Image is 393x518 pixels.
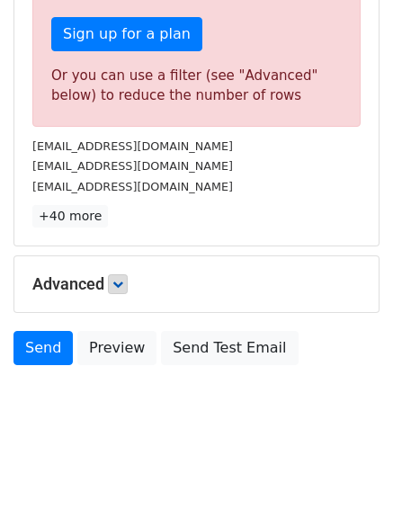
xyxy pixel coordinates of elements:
div: Or you can use a filter (see "Advanced" below) to reduce the number of rows [51,66,342,106]
a: Preview [77,331,156,365]
a: +40 more [32,205,108,228]
small: [EMAIL_ADDRESS][DOMAIN_NAME] [32,159,233,173]
a: Send [13,331,73,365]
small: [EMAIL_ADDRESS][DOMAIN_NAME] [32,180,233,193]
iframe: Chat Widget [303,432,393,518]
h5: Advanced [32,274,361,294]
a: Sign up for a plan [51,17,202,51]
a: Send Test Email [161,331,298,365]
small: [EMAIL_ADDRESS][DOMAIN_NAME] [32,139,233,153]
